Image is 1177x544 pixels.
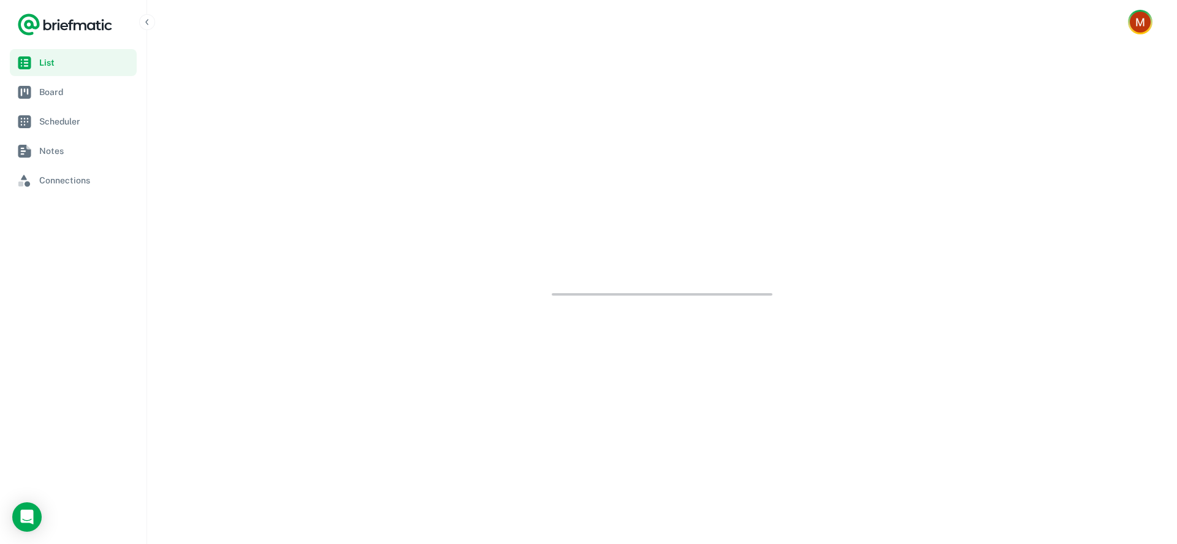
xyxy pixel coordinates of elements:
a: Connections [10,167,137,194]
span: Board [39,85,132,99]
a: Notes [10,137,137,164]
div: Load Chat [12,502,42,532]
a: Scheduler [10,108,137,135]
span: Scheduler [39,115,132,128]
a: Board [10,79,137,105]
button: Account button [1128,10,1152,34]
a: Logo [17,12,113,37]
img: Myranda James [1130,12,1151,33]
span: Connections [39,174,132,187]
span: Notes [39,144,132,158]
span: List [39,56,132,69]
a: List [10,49,137,76]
